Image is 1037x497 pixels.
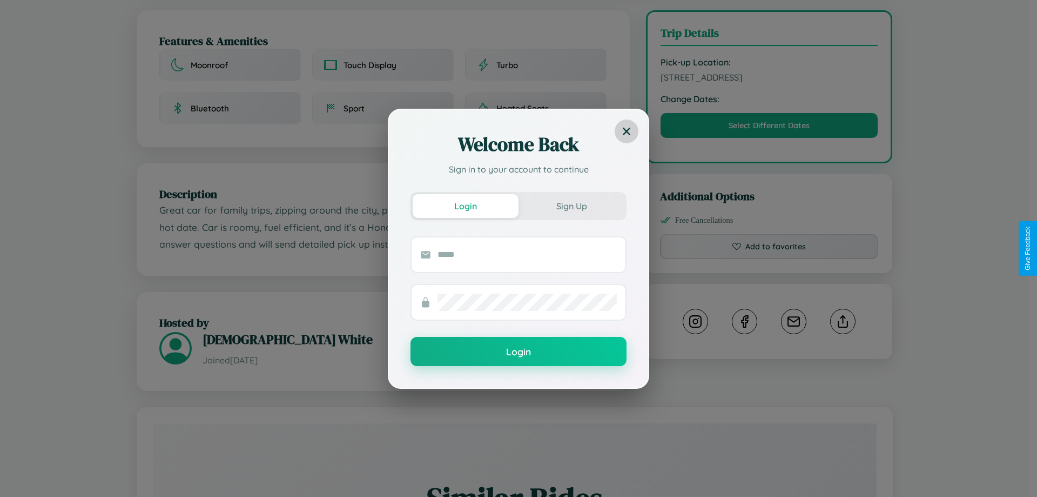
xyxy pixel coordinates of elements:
[410,131,627,157] h2: Welcome Back
[1024,227,1032,270] div: Give Feedback
[413,194,518,218] button: Login
[410,337,627,366] button: Login
[518,194,624,218] button: Sign Up
[410,163,627,176] p: Sign in to your account to continue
